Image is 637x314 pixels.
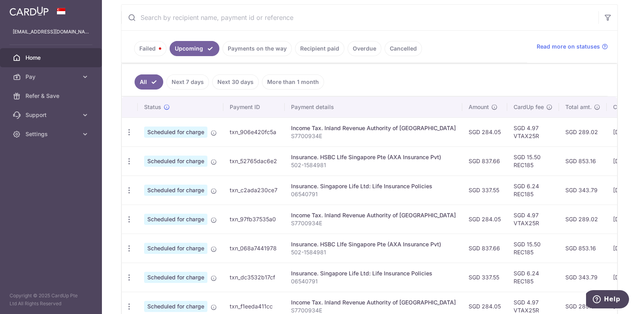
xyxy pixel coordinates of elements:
p: 06540791 [291,277,456,285]
td: txn_906e420fc5a [223,117,285,146]
span: Scheduled for charge [144,214,207,225]
span: Home [25,54,78,62]
div: Income Tax. Inland Revenue Authority of [GEOGRAPHIC_DATA] [291,211,456,219]
p: 502-1584981 [291,248,456,256]
a: Overdue [348,41,381,56]
span: Amount [469,103,489,111]
th: Payment ID [223,97,285,117]
span: Scheduled for charge [144,185,207,196]
span: Settings [25,130,78,138]
td: SGD 6.24 REC185 [507,263,559,292]
a: Failed [134,41,166,56]
a: All [135,74,163,90]
span: Pay [25,73,78,81]
div: Insurance. Singapore Life Ltd: Life Insurance Policies [291,182,456,190]
div: Insurance. HSBC LIfe Singapore Pte (AXA Insurance Pvt) [291,153,456,161]
p: 06540791 [291,190,456,198]
span: Support [25,111,78,119]
p: 502-1584981 [291,161,456,169]
td: SGD 289.02 [559,205,607,234]
td: SGD 15.50 REC185 [507,146,559,176]
a: Next 7 days [166,74,209,90]
a: More than 1 month [262,74,324,90]
p: [EMAIL_ADDRESS][DOMAIN_NAME] [13,28,89,36]
th: Payment details [285,97,462,117]
a: Next 30 days [212,74,259,90]
span: Total amt. [565,103,592,111]
td: txn_dc3532b17cf [223,263,285,292]
td: SGD 284.05 [462,117,507,146]
iframe: Opens a widget where you can find more information [586,290,629,310]
td: txn_52765dac6e2 [223,146,285,176]
p: S7700934E [291,132,456,140]
td: SGD 337.55 [462,176,507,205]
td: SGD 15.50 REC185 [507,234,559,263]
td: SGD 6.24 REC185 [507,176,559,205]
span: Status [144,103,161,111]
span: Read more on statuses [537,43,600,51]
td: SGD 337.55 [462,263,507,292]
td: SGD 4.97 VTAX25R [507,117,559,146]
span: Scheduled for charge [144,301,207,312]
div: Insurance. HSBC LIfe Singapore Pte (AXA Insurance Pvt) [291,240,456,248]
span: Scheduled for charge [144,272,207,283]
div: Insurance. Singapore Life Ltd: Life Insurance Policies [291,269,456,277]
td: SGD 837.66 [462,234,507,263]
td: txn_97fb37535a0 [223,205,285,234]
a: Read more on statuses [537,43,608,51]
td: SGD 343.79 [559,176,607,205]
input: Search by recipient name, payment id or reference [121,5,598,30]
td: txn_068a7441978 [223,234,285,263]
td: SGD 853.16 [559,234,607,263]
td: SGD 837.66 [462,146,507,176]
a: Cancelled [385,41,422,56]
td: SGD 289.02 [559,117,607,146]
img: CardUp [10,6,49,16]
span: Scheduled for charge [144,243,207,254]
a: Upcoming [170,41,219,56]
td: txn_c2ada230ce7 [223,176,285,205]
span: Scheduled for charge [144,127,207,138]
span: Scheduled for charge [144,156,207,167]
td: SGD 853.16 [559,146,607,176]
span: CardUp fee [514,103,544,111]
p: S7700934E [291,219,456,227]
td: SGD 343.79 [559,263,607,292]
td: SGD 284.05 [462,205,507,234]
div: Income Tax. Inland Revenue Authority of [GEOGRAPHIC_DATA] [291,124,456,132]
a: Payments on the way [223,41,292,56]
a: Recipient paid [295,41,344,56]
div: Income Tax. Inland Revenue Authority of [GEOGRAPHIC_DATA] [291,298,456,306]
td: SGD 4.97 VTAX25R [507,205,559,234]
span: Refer & Save [25,92,78,100]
